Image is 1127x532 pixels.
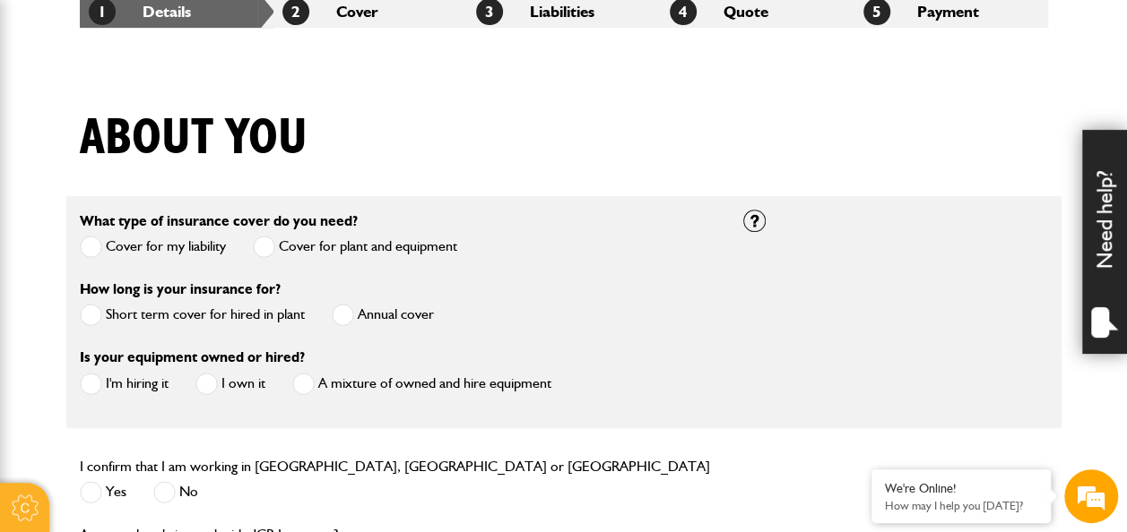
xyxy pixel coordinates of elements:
[80,282,281,296] label: How long is your insurance for?
[195,373,265,395] label: I own it
[80,304,305,326] label: Short term cover for hired in plant
[332,304,434,326] label: Annual cover
[153,481,198,503] label: No
[80,236,226,258] label: Cover for my liability
[80,373,169,395] label: I'm hiring it
[885,499,1037,512] p: How may I help you today?
[292,373,551,395] label: A mixture of owned and hire equipment
[253,236,457,258] label: Cover for plant and equipment
[80,108,308,168] h1: About you
[80,481,126,503] label: Yes
[80,459,710,474] label: I confirm that I am working in [GEOGRAPHIC_DATA], [GEOGRAPHIC_DATA] or [GEOGRAPHIC_DATA]
[80,214,358,228] label: What type of insurance cover do you need?
[80,350,305,365] label: Is your equipment owned or hired?
[1082,130,1127,354] div: Need help?
[885,481,1037,496] div: We're Online!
